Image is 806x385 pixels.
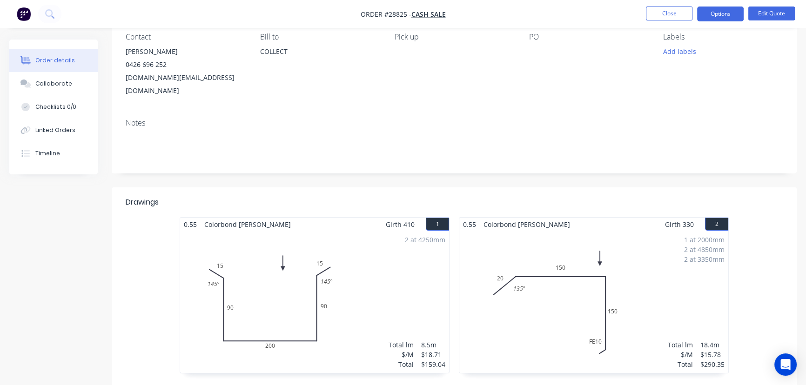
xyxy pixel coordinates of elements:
[126,58,245,71] div: 0426 696 252
[663,33,783,41] div: Labels
[180,218,201,231] span: 0.55
[386,218,415,231] span: Girth 410
[126,119,783,127] div: Notes
[17,7,31,21] img: Factory
[9,119,98,142] button: Linked Orders
[361,10,411,19] span: Order #28825 -
[421,340,445,350] div: 8.5m
[684,235,725,245] div: 1 at 2000mm
[389,350,414,359] div: $/M
[35,149,60,158] div: Timeline
[421,359,445,369] div: $159.04
[684,254,725,264] div: 2 at 3350mm
[260,45,380,58] div: COLLECT
[459,231,728,373] div: 020150FE10150135º1 at 2000mm2 at 4850mm2 at 3350mmTotal lm$/MTotal18.4m$15.78$290.35
[426,218,449,231] button: 1
[9,49,98,72] button: Order details
[700,340,725,350] div: 18.4m
[260,45,380,75] div: COLLECT
[9,72,98,95] button: Collaborate
[774,353,797,376] div: Open Intercom Messenger
[700,350,725,359] div: $15.78
[35,126,75,134] div: Linked Orders
[126,45,245,58] div: [PERSON_NAME]
[405,235,445,245] div: 2 at 4250mm
[480,218,574,231] span: Colorbond [PERSON_NAME]
[9,142,98,165] button: Timeline
[35,80,72,88] div: Collaborate
[201,218,295,231] span: Colorbond [PERSON_NAME]
[668,350,693,359] div: $/M
[180,231,449,373] div: 015902009015145º145º2 at 4250mmTotal lm$/MTotal8.5m$18.71$159.04
[668,359,693,369] div: Total
[421,350,445,359] div: $18.71
[126,45,245,97] div: [PERSON_NAME]0426 696 252[DOMAIN_NAME][EMAIL_ADDRESS][DOMAIN_NAME]
[658,45,701,58] button: Add labels
[126,71,245,97] div: [DOMAIN_NAME][EMAIL_ADDRESS][DOMAIN_NAME]
[459,218,480,231] span: 0.55
[126,33,245,41] div: Contact
[684,245,725,254] div: 2 at 4850mm
[646,7,692,20] button: Close
[35,56,75,65] div: Order details
[411,10,446,19] a: CASH SALE
[35,103,76,111] div: Checklists 0/0
[697,7,744,21] button: Options
[395,33,514,41] div: Pick up
[389,340,414,350] div: Total lm
[748,7,795,20] button: Edit Quote
[665,218,694,231] span: Girth 330
[389,359,414,369] div: Total
[126,197,159,208] div: Drawings
[9,95,98,119] button: Checklists 0/0
[700,359,725,369] div: $290.35
[705,218,728,231] button: 2
[260,33,380,41] div: Bill to
[668,340,693,350] div: Total lm
[529,33,648,41] div: PO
